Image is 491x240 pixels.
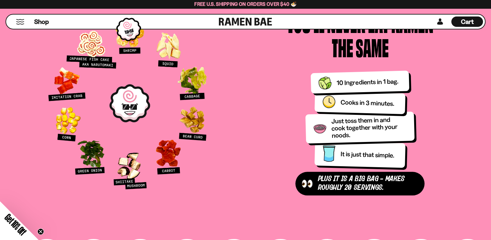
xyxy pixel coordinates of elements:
div: Plus It is a Big Bag - makes roughly 20 servings. [318,175,418,192]
div: Ramen [391,11,434,35]
a: Shop [34,16,49,27]
div: the [332,35,353,59]
span: Cart [461,18,474,26]
div: Never [327,11,365,35]
div: You'll [287,11,324,35]
button: Close teaser [37,228,44,235]
span: Free U.S. Shipping on Orders over $40 🍜 [194,1,297,7]
div: Just toss them in and cook together with your noods. [332,115,407,139]
span: Shop [34,17,49,26]
a: Cart [451,15,483,29]
button: Mobile Menu Trigger [16,19,25,25]
div: Cooks in 3 minutes. [341,99,398,107]
div: 10 Ingredients in 1 bag. [337,77,402,86]
div: Same [355,35,388,59]
div: It is just that simple. [341,150,398,159]
span: Get 10% Off [3,212,28,237]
